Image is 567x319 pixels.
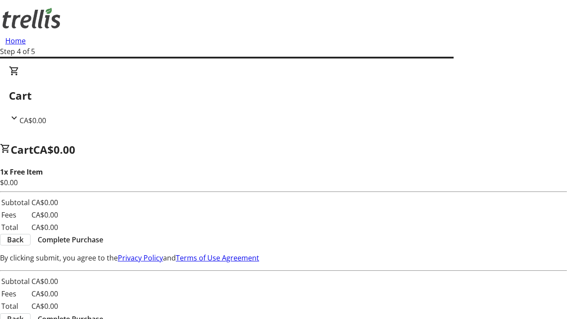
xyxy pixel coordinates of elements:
[1,276,30,287] td: Subtotal
[176,253,259,263] a: Terms of Use Agreement
[11,142,33,157] span: Cart
[38,234,103,245] span: Complete Purchase
[9,66,558,126] div: CartCA$0.00
[1,288,30,300] td: Fees
[1,222,30,233] td: Total
[118,253,163,263] a: Privacy Policy
[31,222,58,233] td: CA$0.00
[31,209,58,221] td: CA$0.00
[31,276,58,287] td: CA$0.00
[31,288,58,300] td: CA$0.00
[31,300,58,312] td: CA$0.00
[33,142,75,157] span: CA$0.00
[1,197,30,208] td: Subtotal
[9,88,558,104] h2: Cart
[19,116,46,125] span: CA$0.00
[7,234,23,245] span: Back
[1,300,30,312] td: Total
[31,197,58,208] td: CA$0.00
[1,209,30,221] td: Fees
[31,234,110,245] button: Complete Purchase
